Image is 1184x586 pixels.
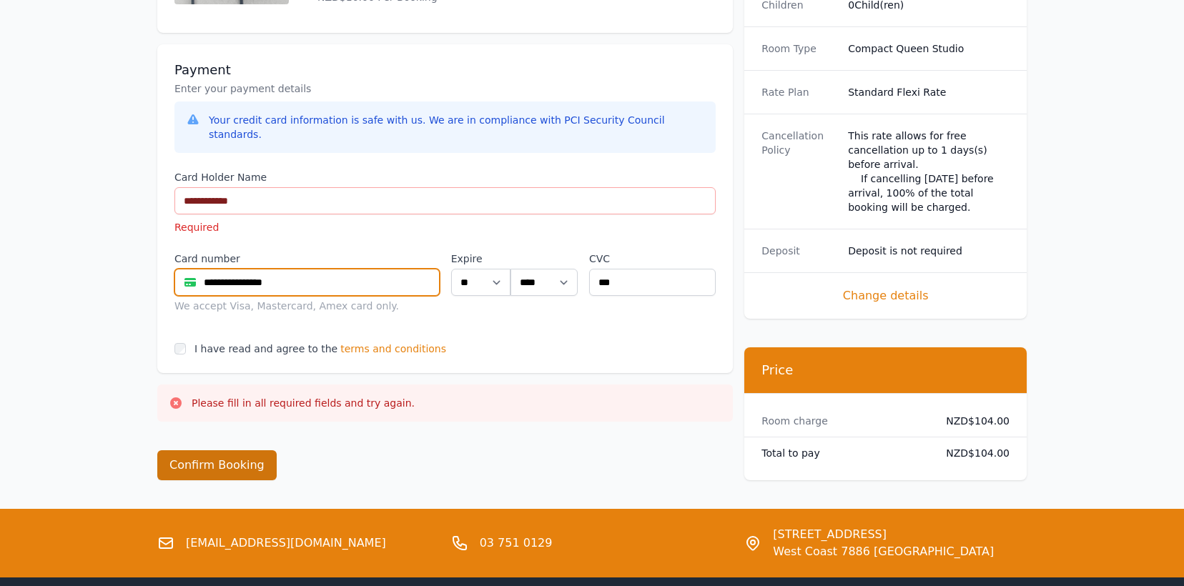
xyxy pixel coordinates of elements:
[773,526,994,543] span: [STREET_ADDRESS]
[451,252,510,266] label: Expire
[848,41,1010,56] dd: Compact Queen Studio
[761,362,1010,379] h3: Price
[340,342,446,356] span: terms and conditions
[761,85,837,99] dt: Rate Plan
[848,85,1010,99] dd: Standard Flexi Rate
[761,244,837,258] dt: Deposit
[174,61,716,79] h3: Payment
[934,414,1010,428] dd: NZD$104.00
[934,446,1010,460] dd: NZD$104.00
[761,129,837,214] dt: Cancellation Policy
[209,113,704,141] div: Your credit card information is safe with us. We are in compliance with PCI Security Council stan...
[510,252,578,266] label: .
[848,244,1010,258] dd: Deposit is not required
[174,81,716,96] p: Enter your payment details
[480,535,553,552] a: 03 751 0129
[192,396,415,410] p: Please fill in all required fields and try again.
[174,299,440,313] div: We accept Visa, Mastercard, Amex card only.
[157,450,277,480] button: Confirm Booking
[761,41,837,56] dt: Room Type
[589,252,716,266] label: CVC
[194,343,337,354] label: I have read and agree to the
[186,535,386,552] a: [EMAIL_ADDRESS][DOMAIN_NAME]
[174,170,716,184] label: Card Holder Name
[761,414,923,428] dt: Room charge
[761,287,1010,304] span: Change details
[174,220,716,234] p: Required
[761,446,923,460] dt: Total to pay
[174,252,440,266] label: Card number
[848,129,1010,214] div: This rate allows for free cancellation up to 1 days(s) before arrival. If cancelling [DATE] befor...
[773,543,994,560] span: West Coast 7886 [GEOGRAPHIC_DATA]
